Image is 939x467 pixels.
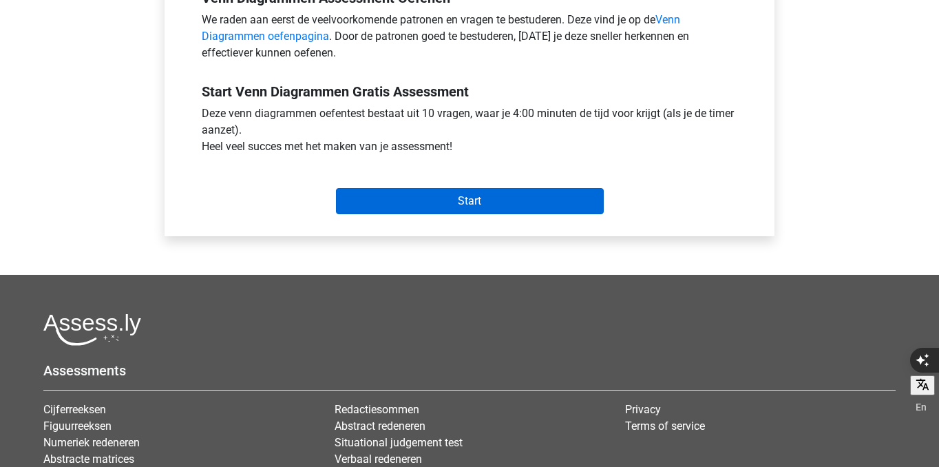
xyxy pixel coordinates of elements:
a: Cijferreeksen [43,403,106,416]
a: Figuurreeksen [43,419,112,433]
a: Numeriek redeneren [43,436,140,449]
a: Redactiesommen [335,403,419,416]
a: Verbaal redeneren [335,453,422,466]
h5: Start Venn Diagrammen Gratis Assessment [202,83,737,100]
div: We raden aan eerst de veelvoorkomende patronen en vragen te bestuderen. Deze vind je op de . Door... [191,12,748,67]
a: Privacy [625,403,661,416]
a: Terms of service [625,419,705,433]
a: Abstracte matrices [43,453,134,466]
div: Deze venn diagrammen oefentest bestaat uit 10 vragen, waar je 4:00 minuten de tijd voor krijgt (a... [191,105,748,160]
input: Start [336,188,604,214]
a: Abstract redeneren [335,419,425,433]
img: Assessly logo [43,313,141,346]
h5: Assessments [43,362,896,379]
a: Situational judgement test [335,436,463,449]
